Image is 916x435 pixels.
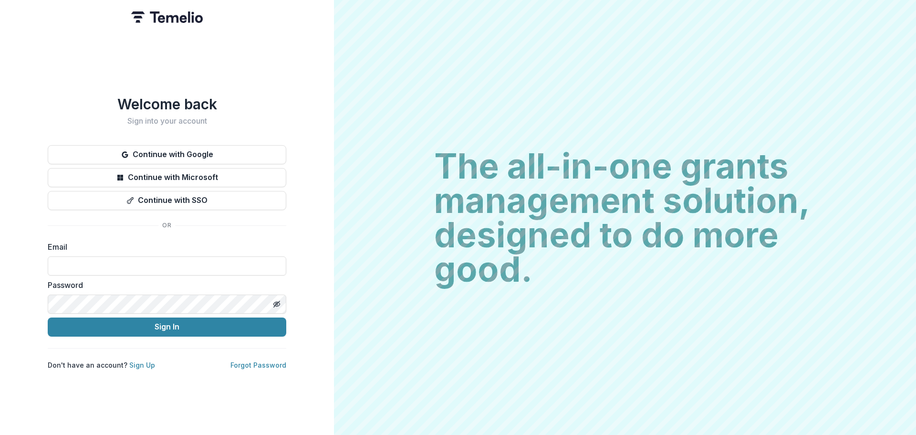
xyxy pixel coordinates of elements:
button: Continue with Microsoft [48,168,286,187]
label: Email [48,241,281,253]
button: Continue with Google [48,145,286,164]
button: Toggle password visibility [269,297,284,312]
a: Sign Up [129,361,155,369]
img: Temelio [131,11,203,23]
p: Don't have an account? [48,360,155,370]
h1: Welcome back [48,95,286,113]
button: Sign In [48,318,286,337]
a: Forgot Password [230,361,286,369]
label: Password [48,279,281,291]
h2: Sign into your account [48,117,286,126]
button: Continue with SSO [48,191,286,210]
